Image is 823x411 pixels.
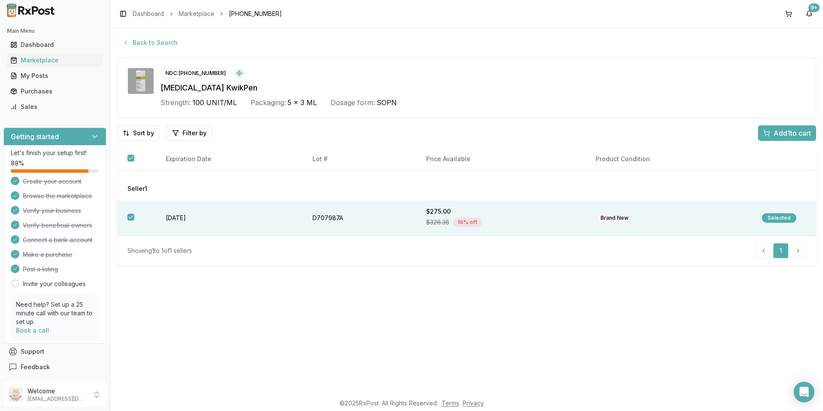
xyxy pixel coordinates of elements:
button: Marketplace [3,53,106,67]
div: Brand New [596,213,633,223]
button: My Posts [3,69,106,83]
img: User avatar [9,388,22,402]
div: Showing 1 to 1 of 1 sellers [127,246,192,255]
span: Filter by [183,129,207,137]
button: Purchases [3,84,106,98]
span: Seller 1 [127,184,147,193]
a: Sales [7,99,103,115]
span: Verify beneficial owners [23,221,92,230]
div: Selected [762,213,796,223]
span: Feedback [21,363,50,371]
span: SOPN [377,97,397,108]
button: Feedback [3,359,106,375]
nav: pagination [756,243,806,258]
nav: breadcrumb [133,9,282,18]
p: Let's finish your setup first! [11,149,99,157]
span: $326.36 [426,218,449,227]
div: $275.00 [426,207,575,216]
div: Strength: [161,97,191,108]
th: Price Available [416,148,586,171]
button: Dashboard [3,38,106,52]
div: Packaging: [251,97,286,108]
a: Invite your colleagues [23,280,86,288]
a: Dashboard [7,37,103,53]
td: [DATE] [155,200,302,236]
img: Basaglar KwikPen 100 UNIT/ML SOPN [128,68,154,94]
img: RxPost Logo [3,3,59,17]
span: 5 x 3 ML [288,97,317,108]
h3: Getting started [11,131,59,142]
a: Privacy [463,399,484,407]
p: Need help? Set up a 25 minute call with our team to set up. [16,300,94,326]
span: Browse the marketplace [23,192,92,200]
div: Marketplace [10,56,99,65]
a: Marketplace [179,9,214,18]
span: [PHONE_NUMBER] [229,9,282,18]
span: Add 1 to cart [773,128,811,138]
a: Terms [442,399,459,407]
a: Purchases [7,84,103,99]
button: 9+ [802,7,816,21]
span: Sort by [133,129,154,137]
div: Sales [10,103,99,111]
a: Marketplace [7,53,103,68]
div: Dashboard [10,40,99,49]
div: NDC: [PHONE_NUMBER] [161,68,231,78]
button: Back to Search [117,35,183,50]
span: 88 % [11,159,24,168]
span: Create your account [23,177,81,186]
div: 9+ [808,3,820,12]
a: Dashboard [133,9,164,18]
h2: Main Menu [7,28,103,34]
p: Welcome [28,387,87,395]
span: 100 UNIT/ML [192,97,237,108]
button: Sort by [117,125,160,141]
a: 1 [773,243,789,258]
div: Open Intercom Messenger [794,382,814,402]
span: Connect a bank account [23,236,93,244]
a: My Posts [7,68,103,84]
div: [MEDICAL_DATA] KwikPen [161,82,805,94]
button: Support [3,344,106,359]
th: Lot # [302,148,416,171]
span: Make a purchase [23,250,72,259]
button: Add1to cart [758,125,816,141]
button: Filter by [167,125,212,141]
div: Purchases [10,87,99,96]
a: Book a call [16,327,49,334]
button: Sales [3,100,106,114]
span: Post a listing [23,265,58,274]
p: [EMAIL_ADDRESS][DOMAIN_NAME] [28,395,87,402]
th: Product Condition [585,148,752,171]
th: Expiration Date [155,148,302,171]
span: Verify your business [23,206,81,215]
div: 16 % off [453,218,482,227]
td: D707987A [302,200,416,236]
div: My Posts [10,72,99,80]
div: Dosage form: [331,97,375,108]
